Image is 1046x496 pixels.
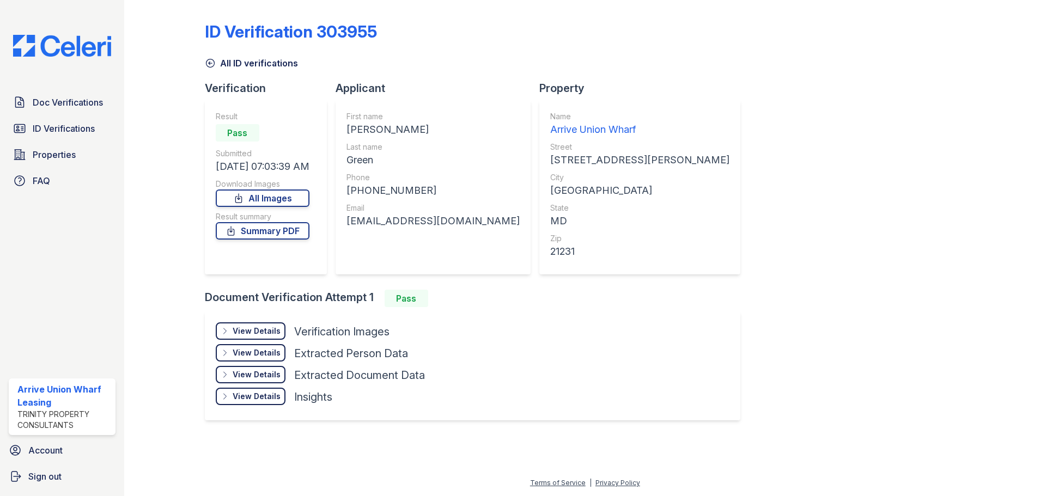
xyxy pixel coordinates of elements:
span: ID Verifications [33,122,95,135]
div: City [550,172,729,183]
a: All ID verifications [205,57,298,70]
div: Last name [346,142,520,152]
a: Terms of Service [530,479,586,487]
div: Arrive Union Wharf Leasing [17,383,111,409]
div: Email [346,203,520,213]
img: CE_Logo_Blue-a8612792a0a2168367f1c8372b55b34899dd931a85d93a1a3d3e32e68fde9ad4.png [4,35,120,57]
div: [EMAIL_ADDRESS][DOMAIN_NAME] [346,213,520,229]
div: View Details [233,369,281,380]
div: [DATE] 07:03:39 AM [216,159,309,174]
a: Name Arrive Union Wharf [550,111,729,137]
div: First name [346,111,520,122]
span: Properties [33,148,76,161]
div: [GEOGRAPHIC_DATA] [550,183,729,198]
div: Extracted Document Data [294,368,425,383]
div: Zip [550,233,729,244]
a: Privacy Policy [595,479,640,487]
a: ID Verifications [9,118,115,139]
div: Extracted Person Data [294,346,408,361]
div: Insights [294,389,332,405]
div: Submitted [216,148,309,159]
div: 21231 [550,244,729,259]
div: Name [550,111,729,122]
div: Download Images [216,179,309,189]
div: Arrive Union Wharf [550,122,729,137]
a: FAQ [9,170,115,192]
span: Doc Verifications [33,96,103,109]
span: Sign out [28,470,62,483]
div: Green [346,152,520,168]
a: Summary PDF [216,222,309,240]
div: Verification [205,81,336,96]
span: Account [28,444,63,457]
div: View Details [233,391,281,402]
div: ID Verification 303955 [205,22,377,41]
a: All Images [216,189,309,207]
div: View Details [233,347,281,358]
a: Sign out [4,466,120,487]
div: Document Verification Attempt 1 [205,290,749,307]
div: [PHONE_NUMBER] [346,183,520,198]
div: Trinity Property Consultants [17,409,111,431]
div: Verification Images [294,324,390,339]
div: Pass [216,124,259,142]
a: Doc Verifications [9,91,115,113]
div: MD [550,213,729,229]
div: Phone [346,172,520,183]
div: State [550,203,729,213]
a: Account [4,439,120,461]
div: Applicant [336,81,539,96]
div: Pass [385,290,428,307]
span: FAQ [33,174,50,187]
a: Properties [9,144,115,166]
div: [PERSON_NAME] [346,122,520,137]
div: [STREET_ADDRESS][PERSON_NAME] [550,152,729,168]
div: View Details [233,326,281,336]
div: | [589,479,592,487]
div: Street [550,142,729,152]
div: Result [216,111,309,122]
div: Result summary [216,211,309,222]
div: Property [539,81,749,96]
